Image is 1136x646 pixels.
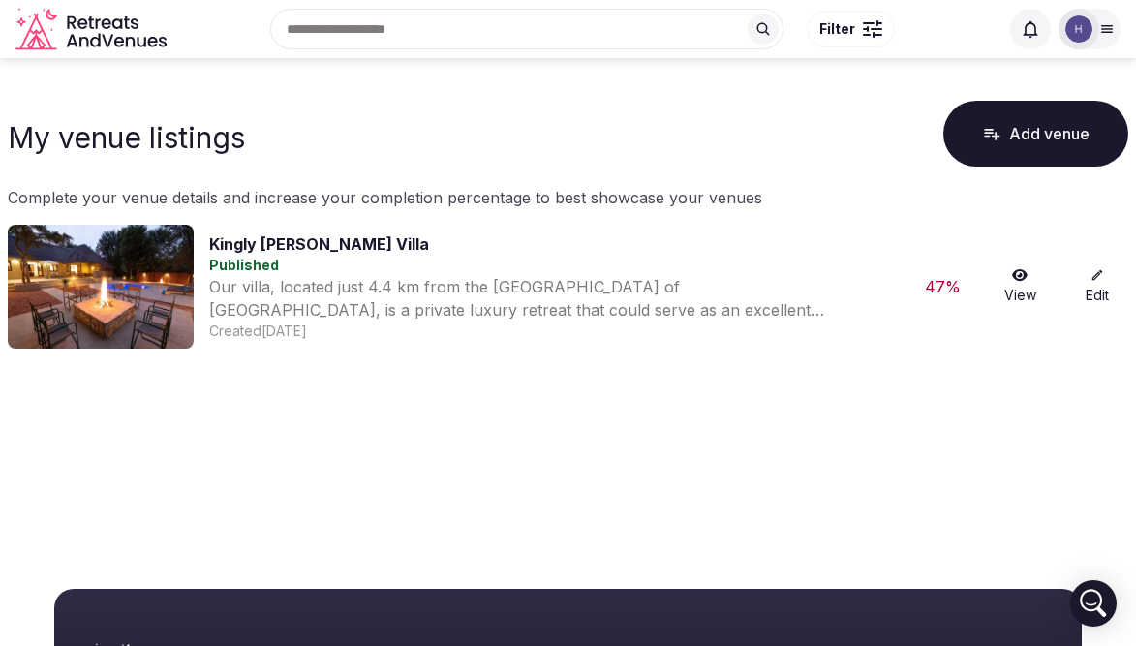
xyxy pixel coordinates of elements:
div: Created [DATE] [209,322,896,341]
a: View [989,268,1051,305]
a: Visit the homepage [15,8,170,51]
button: Add venue [943,101,1128,167]
span: Published [209,257,279,273]
svg: Retreats and Venues company logo [15,8,170,51]
div: Our villa, located just 4.4 km from the [GEOGRAPHIC_DATA] of [GEOGRAPHIC_DATA], is a private luxu... [209,275,839,322]
p: Complete your venue details and increase your completion percentage to best showcase your venues [8,186,1128,209]
button: Filter [807,11,895,47]
h1: My venue listings [8,120,245,155]
div: Open Intercom Messenger [1070,580,1117,627]
div: 47 % [911,275,973,298]
span: Filter [819,19,855,39]
a: Kingly [PERSON_NAME] Villa [209,234,429,254]
a: Edit [1066,268,1128,305]
img: holiday.kingly [1065,15,1092,43]
img: Venue cover photo for Kingly Bush Villa [8,225,194,349]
